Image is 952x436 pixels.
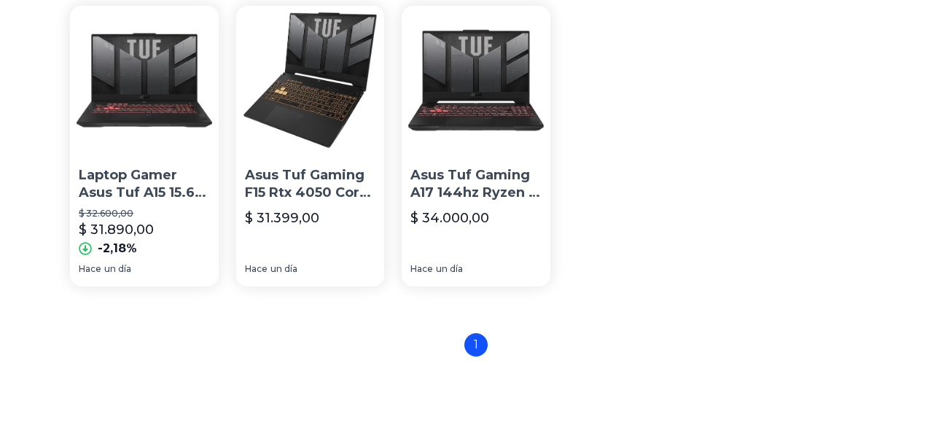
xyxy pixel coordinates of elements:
img: Asus Tuf Gaming F15 Rtx 4050 Core I5-13500h 16gb 1tb Ssd [236,6,385,155]
img: Asus Tuf Gaming A17 144hz Ryzen 7 7735hs 16ddr5 Rtx 4050 1tb [402,6,550,155]
p: $ 34.000,00 [410,208,489,228]
span: Hace [245,263,268,275]
img: Laptop Gamer Asus Tuf A15 15.6'' Rtx 4050 Ryzen 7 16gb 1tb [70,6,219,155]
p: $ 31.890,00 [79,219,154,240]
span: Hace [79,263,101,275]
span: Hace [410,263,433,275]
p: $ 32.600,00 [79,208,210,219]
span: un día [270,263,297,275]
span: un día [436,263,463,275]
a: Laptop Gamer Asus Tuf A15 15.6'' Rtx 4050 Ryzen 7 16gb 1tbLaptop Gamer Asus Tuf A15 15.6'' Rtx 40... [70,6,219,287]
p: Asus Tuf Gaming F15 Rtx 4050 Core I5-13500h 16gb 1tb Ssd [245,166,376,203]
span: un día [104,263,131,275]
p: Asus Tuf Gaming A17 144hz Ryzen 7 7735hs 16ddr5 Rtx 4050 1tb [410,166,542,203]
p: -2,18% [98,240,137,257]
p: $ 31.399,00 [245,208,319,228]
a: Asus Tuf Gaming A17 144hz Ryzen 7 7735hs 16ddr5 Rtx 4050 1tbAsus Tuf Gaming A17 144hz Ryzen 7 773... [402,6,550,287]
p: Laptop Gamer Asus Tuf A15 15.6'' Rtx 4050 Ryzen 7 16gb 1tb [79,166,210,203]
a: Asus Tuf Gaming F15 Rtx 4050 Core I5-13500h 16gb 1tb SsdAsus Tuf Gaming F15 Rtx 4050 Core I5-1350... [236,6,385,287]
